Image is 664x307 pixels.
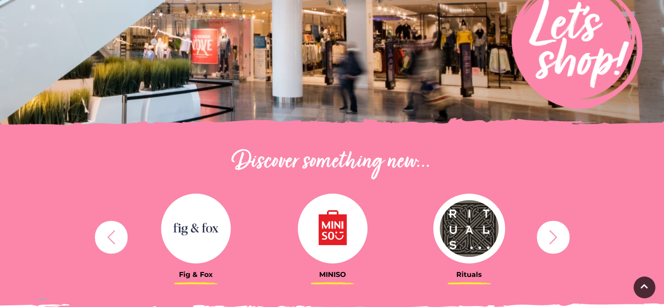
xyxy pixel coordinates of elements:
[134,194,258,279] a: Fig & Fox
[271,270,394,279] h3: MINISO
[134,270,258,279] h3: Fig & Fox
[91,148,574,176] h2: Discover something new...
[408,270,531,279] h3: Rituals
[408,194,531,279] a: Rituals
[271,194,394,279] a: MINISO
